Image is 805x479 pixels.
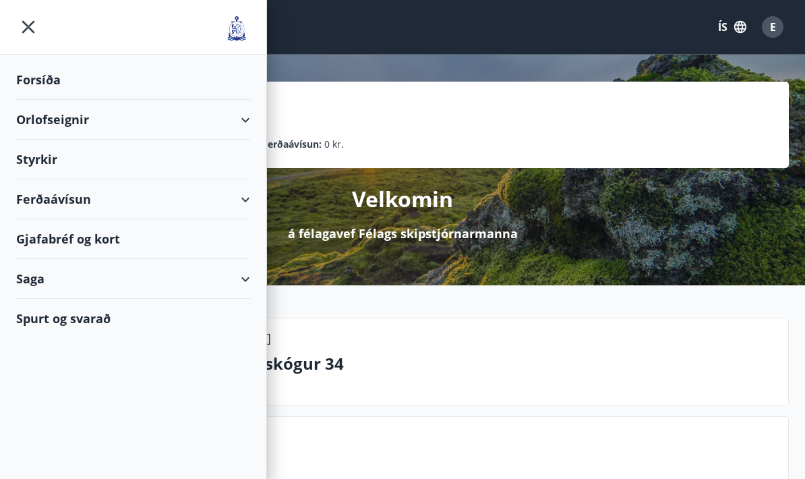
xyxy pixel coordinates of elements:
div: Orlofseignir [16,100,250,140]
div: Saga [16,259,250,299]
p: Ferðaávísun : [262,137,322,152]
div: Forsíða [16,60,250,100]
span: 0 kr. [324,137,344,152]
button: E [756,11,789,43]
img: union_logo [223,15,250,42]
div: Styrkir [16,140,250,179]
span: E [770,20,776,34]
div: Ferðaávísun [16,179,250,219]
p: á félagavef Félags skipstjórnarmanna [288,225,518,242]
div: Spurt og svarað [16,299,250,338]
p: Austurl - Úlfsstaðaskógur 34 [115,352,777,375]
div: Gjafabréf og kort [16,219,250,259]
p: Næstu helgi [115,451,777,474]
button: ÍS [711,15,754,39]
button: menu [16,15,40,39]
p: Velkomin [352,184,453,214]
